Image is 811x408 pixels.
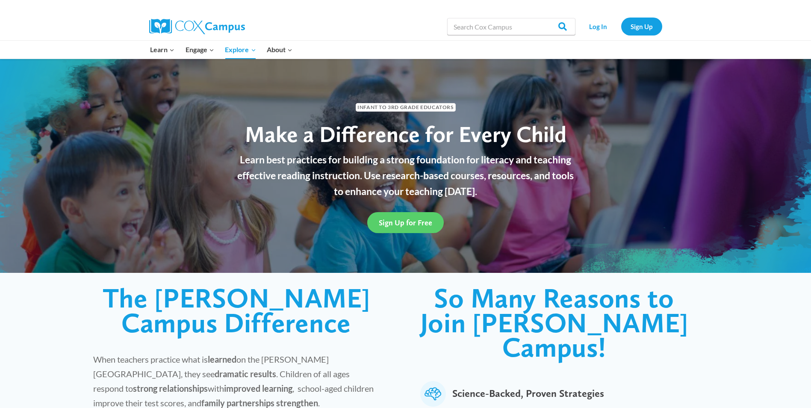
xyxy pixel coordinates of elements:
button: Child menu of About [261,41,298,59]
input: Search Cox Campus [447,18,575,35]
span: Infant to 3rd Grade Educators [356,103,456,111]
button: Child menu of Engage [180,41,220,59]
span: Science-Backed, Proven Strategies [452,381,604,407]
nav: Secondary Navigation [580,18,662,35]
strong: strong relationships [133,383,208,393]
button: Child menu of Learn [145,41,180,59]
span: Sign Up for Free [379,218,432,227]
p: Learn best practices for building a strong foundation for literacy and teaching effective reading... [233,152,579,199]
span: So Many Reasons to Join [PERSON_NAME] Campus! [420,281,688,364]
button: Child menu of Explore [220,41,262,59]
img: Cox Campus [149,19,245,34]
a: Log In [580,18,617,35]
span: The [PERSON_NAME] Campus Difference [103,281,370,339]
strong: family partnerships strengthen [201,398,318,408]
strong: improved learning [224,383,292,393]
a: Sign Up [621,18,662,35]
span: When teachers practice what is on the [PERSON_NAME][GEOGRAPHIC_DATA], they see . Children of all ... [93,354,374,408]
strong: dramatic results [215,369,276,379]
strong: learned [208,354,236,364]
a: Sign Up for Free [367,212,444,233]
nav: Primary Navigation [145,41,298,59]
span: Make a Difference for Every Child [245,121,566,148]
